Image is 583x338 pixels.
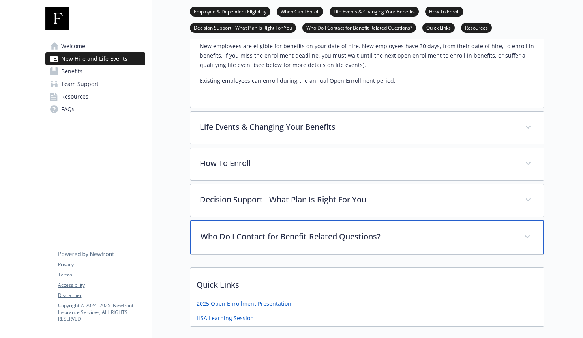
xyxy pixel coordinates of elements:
span: Benefits [61,65,82,78]
p: New employees are eligible for benefits on your date of hire. New employees have 30 days, from th... [200,41,534,70]
a: Life Events & Changing Your Benefits [330,7,419,15]
p: How To Enroll [200,157,516,169]
a: Accessibility [58,282,145,289]
p: Quick Links [190,268,544,297]
span: Welcome [61,40,85,52]
span: New Hire and Life Events [61,52,127,65]
a: When Can I Enroll [277,7,323,15]
a: Resources [461,24,492,31]
a: Benefits [45,65,145,78]
a: Quick Links [422,24,455,31]
a: Team Support [45,78,145,90]
a: Welcome [45,40,145,52]
p: Copyright © 2024 - 2025 , Newfront Insurance Services, ALL RIGHTS RESERVED [58,302,145,322]
a: Privacy [58,261,145,268]
a: Disclaimer [58,292,145,299]
div: When Can I Enroll [190,35,544,108]
p: Who Do I Contact for Benefit-Related Questions? [201,231,515,243]
a: How To Enroll [425,7,463,15]
span: FAQs [61,103,75,116]
div: Life Events & Changing Your Benefits [190,112,544,144]
div: Who Do I Contact for Benefit-Related Questions? [190,220,544,254]
span: Team Support [61,78,99,90]
span: Resources [61,90,88,103]
a: Terms [58,271,145,278]
a: Who Do I Contact for Benefit-Related Questions? [302,24,416,31]
a: Resources [45,90,145,103]
p: Decision Support - What Plan Is Right For You [200,194,516,205]
a: New Hire and Life Events [45,52,145,65]
a: Decision Support - What Plan Is Right For You [190,24,296,31]
a: 2025 Open Enrollment Presentation [197,299,291,308]
p: Existing employees can enroll during the annual Open Enrollment period. [200,76,534,86]
a: HSA Learning Session [197,314,254,322]
p: Life Events & Changing Your Benefits [200,121,516,133]
a: Employee & Dependent Eligibility [190,7,270,15]
a: FAQs [45,103,145,116]
div: Decision Support - What Plan Is Right For You [190,184,544,217]
div: How To Enroll [190,148,544,180]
